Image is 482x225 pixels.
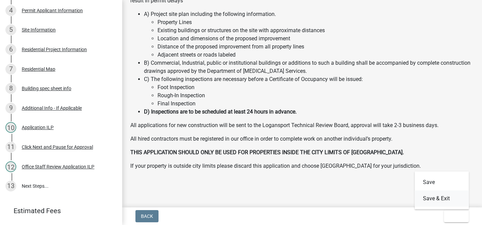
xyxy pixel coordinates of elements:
[5,5,16,16] div: 4
[22,67,55,71] div: Residential Map
[22,27,56,32] div: Site Information
[5,204,111,218] a: Estimated Fees
[144,59,474,75] li: B) Commercial, Industrial, public or institutional buildings or additions to such a building shal...
[5,142,16,152] div: 11
[22,47,87,52] div: Residential Project Information
[157,100,474,108] li: Final Inspection
[130,121,474,129] p: All applications for new construction will be sent to the Logansport Technical Review Board, appr...
[157,26,474,35] li: Existing buildings or structures on the site with approximate distances
[157,51,474,59] li: Adjacent streets or roads labeled
[130,149,404,156] strong: THIS APPLICATION SHOULD ONLY BE USED FOR PROPERTIES INSIDE THE CITY LIMITS OF [GEOGRAPHIC_DATA].
[22,145,93,149] div: Click Next and Pause for Approval
[157,43,474,51] li: Distance of the proposed improvement from all property lines
[415,174,469,190] button: Save
[415,171,469,209] div: Exit
[5,83,16,94] div: 8
[22,125,54,130] div: Application ILP
[22,86,71,91] div: Building spec sheet info
[5,44,16,55] div: 6
[22,8,83,13] div: Permit Applicant Information
[144,75,474,108] li: C) The following inspections are necessary before a Certificate of Occupancy will be issued:
[5,181,16,191] div: 13
[444,210,469,222] button: Exit
[157,18,474,26] li: Property Lines
[5,64,16,75] div: 7
[415,190,469,207] button: Save & Exit
[22,106,82,110] div: Additional Info - If Applicable
[22,164,94,169] div: Office Staff Review Application ILP
[5,161,16,172] div: 12
[157,35,474,43] li: Location and dimensions of the proposed improvement
[144,108,297,115] strong: D) Inspections are to be scheduled at least 24 hours in advance.
[141,213,153,219] span: Back
[5,122,16,133] div: 10
[449,213,459,219] span: Exit
[130,135,474,143] p: All hired contractors must be registered in our office in order to complete work on another indiv...
[130,162,474,170] p: If your property is outside city limits please discard this application and choose [GEOGRAPHIC_DA...
[135,210,159,222] button: Back
[5,24,16,35] div: 5
[5,103,16,114] div: 9
[157,91,474,100] li: Rough-In Inspection
[157,83,474,91] li: Foot Inspection
[144,10,474,59] li: A) Project site plan including the following information.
